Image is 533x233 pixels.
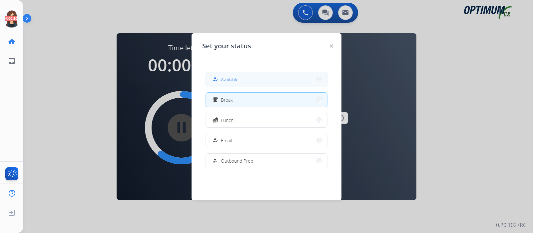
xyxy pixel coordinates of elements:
span: Email [221,137,232,144]
p: 0.20.1027RC [496,221,526,229]
button: Break [206,93,327,107]
img: close-button [330,44,333,48]
mat-icon: free_breakfast [213,97,218,103]
mat-icon: how_to_reg [213,138,218,143]
mat-icon: how_to_reg [213,77,218,82]
mat-icon: inbox [8,57,16,65]
span: Lunch [221,117,234,124]
button: Email [206,133,327,148]
button: Available [206,72,327,87]
span: Set your status [202,41,251,51]
span: Available [221,76,239,83]
button: Lunch [206,113,327,127]
span: Outbound Prep [221,157,253,164]
button: Outbound Prep [206,154,327,168]
mat-icon: how_to_reg [213,158,218,164]
mat-icon: home [8,38,16,46]
span: Break [221,96,233,103]
mat-icon: fastfood [213,117,218,123]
